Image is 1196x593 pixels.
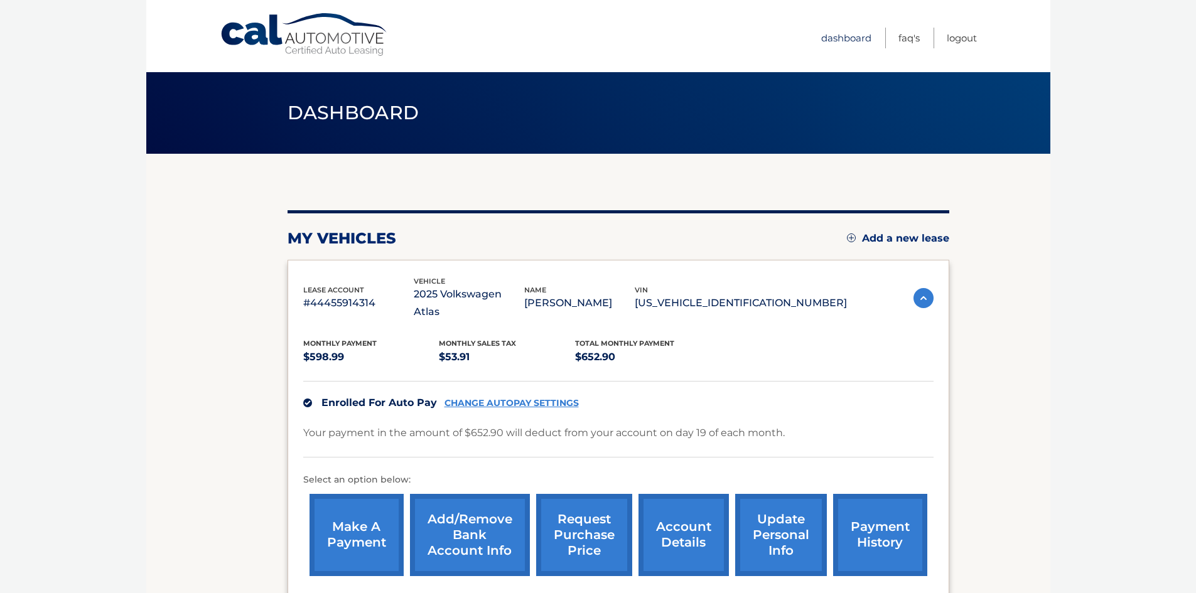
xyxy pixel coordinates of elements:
[414,286,524,321] p: 2025 Volkswagen Atlas
[913,288,934,308] img: accordion-active.svg
[821,28,871,48] a: Dashboard
[310,494,404,576] a: make a payment
[414,277,445,286] span: vehicle
[524,286,546,294] span: name
[439,339,516,348] span: Monthly sales Tax
[439,348,575,366] p: $53.91
[220,13,389,57] a: Cal Automotive
[847,233,856,242] img: add.svg
[638,494,729,576] a: account details
[847,232,949,245] a: Add a new lease
[947,28,977,48] a: Logout
[303,424,785,442] p: Your payment in the amount of $652.90 will deduct from your account on day 19 of each month.
[575,339,674,348] span: Total Monthly Payment
[536,494,632,576] a: request purchase price
[303,339,377,348] span: Monthly Payment
[288,101,419,124] span: Dashboard
[410,494,530,576] a: Add/Remove bank account info
[321,397,437,409] span: Enrolled For Auto Pay
[735,494,827,576] a: update personal info
[635,294,847,312] p: [US_VEHICLE_IDENTIFICATION_NUMBER]
[898,28,920,48] a: FAQ's
[288,229,396,248] h2: my vehicles
[444,398,579,409] a: CHANGE AUTOPAY SETTINGS
[635,286,648,294] span: vin
[524,294,635,312] p: [PERSON_NAME]
[303,348,439,366] p: $598.99
[303,473,934,488] p: Select an option below:
[303,286,364,294] span: lease account
[833,494,927,576] a: payment history
[303,398,312,407] img: check.svg
[575,348,711,366] p: $652.90
[303,294,414,312] p: #44455914314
